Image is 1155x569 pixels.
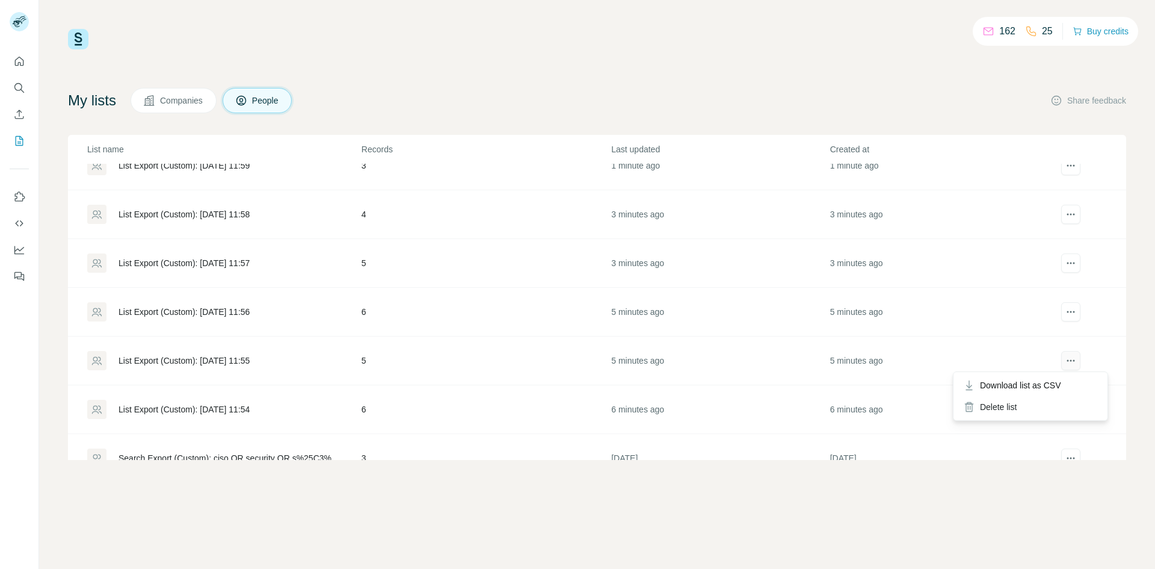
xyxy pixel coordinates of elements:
[361,288,611,337] td: 6
[361,239,611,288] td: 5
[361,141,611,190] td: 3
[10,186,29,208] button: Use Surfe on LinkedIn
[361,337,611,385] td: 5
[611,190,829,239] td: 3 minutes ago
[1061,205,1080,224] button: actions
[10,77,29,99] button: Search
[830,143,1047,155] p: Created at
[980,379,1061,391] span: Download list as CSV
[10,266,29,287] button: Feedback
[611,337,829,385] td: 5 minutes ago
[362,143,610,155] p: Records
[160,95,204,107] span: Companies
[10,51,29,72] button: Quick start
[119,160,250,172] div: List Export (Custom): [DATE] 11:59
[830,434,1048,483] td: [DATE]
[956,396,1105,418] div: Delete list
[1061,156,1080,175] button: actions
[830,141,1048,190] td: 1 minute ago
[119,257,250,269] div: List Export (Custom): [DATE] 11:57
[1061,253,1080,273] button: actions
[830,288,1048,337] td: 5 minutes ago
[999,24,1015,39] p: 162
[830,239,1048,288] td: 3 minutes ago
[830,337,1048,385] td: 5 minutes ago
[611,141,829,190] td: 1 minute ago
[1061,351,1080,370] button: actions
[611,385,829,434] td: 6 minutes ago
[1061,302,1080,322] button: actions
[830,190,1048,239] td: 3 minutes ago
[87,143,360,155] p: List name
[611,143,828,155] p: Last updated
[361,190,611,239] td: 4
[119,403,250,415] div: List Export (Custom): [DATE] 11:54
[1042,24,1053,39] p: 25
[361,434,611,483] td: 3
[830,385,1048,434] td: 6 minutes ago
[10,213,29,234] button: Use Surfe API
[119,355,250,367] div: List Export (Custom): [DATE] 11:55
[10,239,29,261] button: Dashboard
[10,130,29,152] button: My lists
[119,208,250,220] div: List Export (Custom): [DATE] 11:58
[611,239,829,288] td: 3 minutes ago
[1073,23,1129,40] button: Buy credits
[611,434,829,483] td: [DATE]
[68,29,88,49] img: Surfe Logo
[119,306,250,318] div: List Export (Custom): [DATE] 11:56
[10,104,29,125] button: Enrich CSV
[1050,95,1126,107] button: Share feedback
[1061,449,1080,468] button: actions
[252,95,280,107] span: People
[68,91,116,110] h4: My lists
[119,452,341,464] div: Search Export (Custom): ciso OR security OR s%25C3%25A9curit%25C3%25A9 OR cyber - [DATE] 06:04
[611,288,829,337] td: 5 minutes ago
[361,385,611,434] td: 6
